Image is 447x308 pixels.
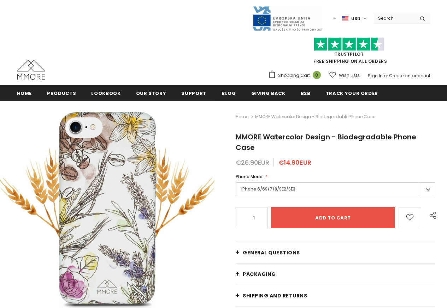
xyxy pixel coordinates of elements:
a: Sign In [368,73,383,79]
span: support [181,90,206,97]
a: Trustpilot [335,51,364,57]
a: Blog [222,85,236,101]
a: B2B [301,85,311,101]
span: 0 [313,71,321,79]
span: General Questions [243,249,300,256]
img: MMORE Cases [17,60,45,80]
span: USD [351,15,360,22]
span: Blog [222,90,236,97]
a: Shipping and returns [236,285,435,306]
a: support [181,85,206,101]
span: Our Story [136,90,166,97]
a: Create an account [389,73,430,79]
span: Home [17,90,32,97]
a: General Questions [236,242,435,263]
span: B2B [301,90,311,97]
a: Products [47,85,76,101]
span: FREE SHIPPING ON ALL ORDERS [268,41,430,64]
span: Products [47,90,76,97]
img: Javni Razpis [252,6,323,31]
span: Wish Lists [339,72,360,79]
span: Track your order [326,90,378,97]
span: Phone Model [236,174,264,180]
span: Giving back [251,90,286,97]
span: Shipping and returns [243,292,307,299]
input: Add to cart [271,207,395,228]
span: Lookbook [91,90,120,97]
a: Shopping Cart 0 [268,70,324,81]
a: Giving back [251,85,286,101]
span: MMORE Watercolor Design - Biodegradable Phone Case [236,132,416,152]
a: Javni Razpis [252,15,323,21]
a: Home [17,85,32,101]
label: iPhone 6/6S/7/8/SE2/SE3 [236,182,435,196]
input: Search Site [374,13,414,23]
a: Home [236,113,248,121]
span: Shopping Cart [278,72,310,79]
span: PACKAGING [243,271,276,278]
span: MMORE Watercolor Design - Biodegradable Phone Case [255,113,375,121]
img: USD [342,16,348,22]
a: Wish Lists [329,69,360,81]
img: Trust Pilot Stars [314,37,384,51]
a: PACKAGING [236,264,435,285]
span: €26.90EUR [236,158,269,167]
a: Lookbook [91,85,120,101]
a: Track your order [326,85,378,101]
span: or [384,73,388,79]
span: €14.90EUR [278,158,311,167]
a: Our Story [136,85,166,101]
